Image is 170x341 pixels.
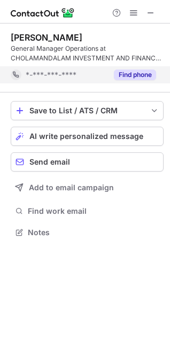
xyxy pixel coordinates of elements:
div: General Manager Operations at CHOLAMANDALAM INVESTMENT AND FINANCE COMPANY LIMITED [11,44,164,63]
button: Find work email [11,204,164,219]
img: ContactOut v5.3.10 [11,6,75,19]
button: Notes [11,225,164,240]
span: AI write personalized message [29,132,143,141]
button: Reveal Button [114,69,156,80]
span: Notes [28,228,159,237]
span: Send email [29,158,70,166]
span: Add to email campaign [29,183,114,192]
button: Send email [11,152,164,172]
button: Add to email campaign [11,178,164,197]
div: Save to List / ATS / CRM [29,106,145,115]
span: Find work email [28,206,159,216]
button: save-profile-one-click [11,101,164,120]
div: [PERSON_NAME] [11,32,82,43]
button: AI write personalized message [11,127,164,146]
